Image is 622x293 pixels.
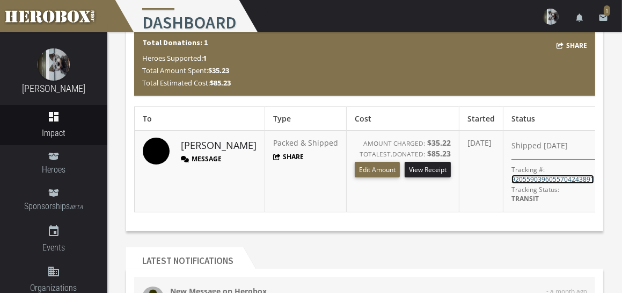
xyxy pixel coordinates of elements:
[142,66,229,75] span: Total Amount Spent:
[181,139,257,153] a: [PERSON_NAME]
[273,138,338,148] span: Packed & Shipped
[22,83,85,94] a: [PERSON_NAME]
[511,140,568,151] span: Shipped [DATE]
[511,194,539,203] span: TRANSIT
[543,9,559,25] img: user-image
[38,48,70,81] img: image
[379,149,392,158] span: EST.
[355,162,400,177] button: Edit Amount
[557,39,588,52] button: Share
[360,149,425,158] small: TOTAL DONATED:
[208,66,229,75] b: $35.23
[459,131,503,212] td: [DATE]
[203,53,207,63] b: 1
[210,78,231,88] b: $85.23
[427,148,451,159] b: $85.23
[70,204,83,211] small: BETA
[47,110,60,123] i: dashboard
[135,107,265,131] th: To
[405,162,451,177] a: View Receipt
[427,138,451,148] b: $35.22
[511,165,545,174] p: Tracking #:
[181,154,222,163] button: Message
[265,107,347,131] th: Type
[598,13,608,23] i: email
[575,13,584,23] i: notifications
[142,78,231,88] span: Total Estimated Cost:
[126,247,243,269] h2: Latest Notifications
[142,38,208,47] b: Total Donations: 1
[604,5,610,16] span: 1
[273,152,304,161] button: Share
[347,107,459,131] th: Cost
[142,53,207,63] span: Heroes Supported:
[511,175,594,184] a: 9205590396055704243891
[363,139,425,147] small: AMOUNT CHARGED:
[503,107,608,131] th: Status
[459,107,503,131] th: Started
[511,185,559,194] span: Tracking Status:
[134,32,595,96] div: Total Donations: 1
[143,138,170,165] img: image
